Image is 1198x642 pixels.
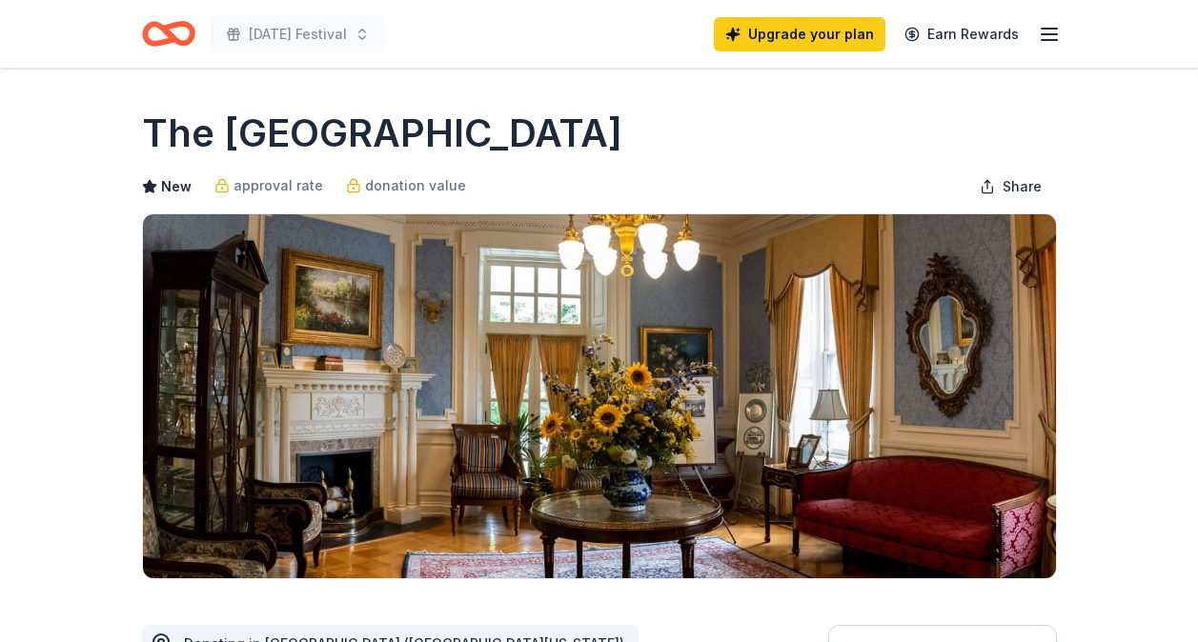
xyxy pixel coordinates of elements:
img: Image for The Hershey Story Museum [143,214,1056,578]
a: Home [142,11,195,56]
span: donation value [365,174,466,197]
span: New [161,175,192,198]
h1: The [GEOGRAPHIC_DATA] [142,107,622,160]
a: Upgrade your plan [714,17,885,51]
span: [DATE] Festival [249,23,347,46]
a: approval rate [214,174,323,197]
a: donation value [346,174,466,197]
span: Share [1003,175,1042,198]
button: [DATE] Festival [211,15,385,53]
a: Earn Rewards [893,17,1030,51]
button: Share [964,168,1057,206]
span: approval rate [234,174,323,197]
